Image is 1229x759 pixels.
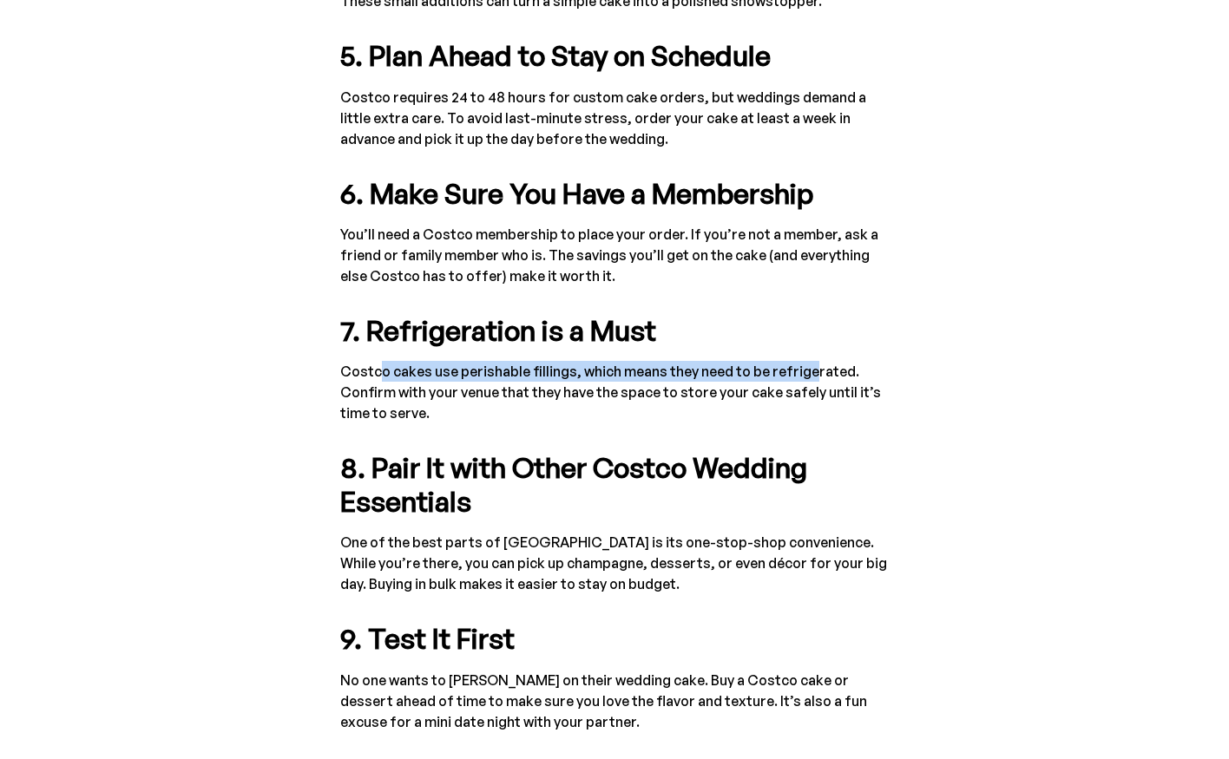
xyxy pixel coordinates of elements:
strong: 8. Pair It with Other Costco Wedding Essentials [340,450,807,518]
strong: 6. Make Sure You Have a Membership [340,176,813,211]
strong: 7. Refrigeration is a Must [340,313,656,348]
strong: 9. Test It First [340,621,515,656]
p: One of the best parts of [GEOGRAPHIC_DATA] is its one-stop-shop convenience. While you’re there, ... [340,532,889,594]
p: Costco requires 24 to 48 hours for custom cake orders, but weddings demand a little extra care. T... [340,87,889,149]
strong: 5. Plan Ahead to Stay on Schedule [340,38,771,73]
p: No one wants to [PERSON_NAME] on their wedding cake. Buy a Costco cake or dessert ahead of time t... [340,670,889,732]
p: Costco cakes use perishable fillings, which means they need to be refrigerated. Confirm with your... [340,361,889,423]
p: You’ll need a Costco membership to place your order. If you’re not a member, ask a friend or fami... [340,224,889,286]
